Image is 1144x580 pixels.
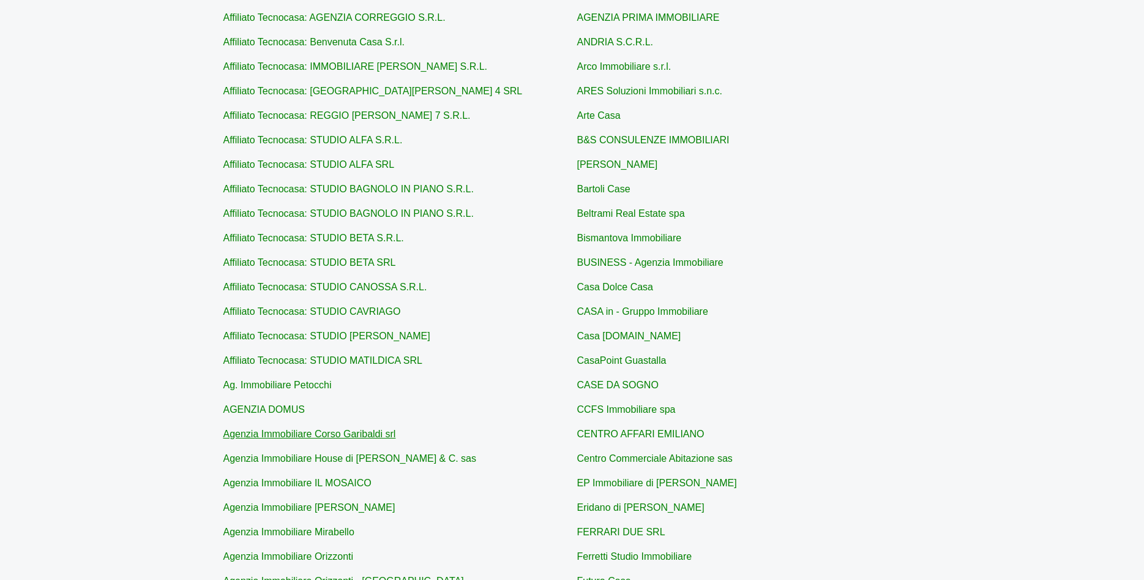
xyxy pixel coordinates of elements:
a: Agenzia Immobiliare Orizzonti [223,551,354,562]
a: Affiliato Tecnocasa: STUDIO ALFA S.R.L. [223,135,403,145]
a: CasaPoint Guastalla [577,355,667,366]
a: Beltrami Real Estate spa [577,208,685,219]
a: Affiliato Tecnocasa: AGENZIA CORREGGIO S.R.L. [223,12,446,23]
a: Affiliato Tecnocasa: STUDIO BETA S.R.L. [223,233,404,243]
a: Bismantova Immobiliare [577,233,682,243]
a: Affiliato Tecnocasa: IMMOBILIARE [PERSON_NAME] S.R.L. [223,61,488,72]
a: CENTRO AFFARI EMILIANO [577,429,705,439]
a: Agenzia Immobiliare House di [PERSON_NAME] & C. sas [223,453,476,464]
a: Affiliato Tecnocasa: STUDIO [PERSON_NAME] [223,331,430,341]
a: Casa Dolce Casa [577,282,654,292]
a: AGENZIA PRIMA IMMOBILIARE [577,12,720,23]
a: CCFS Immobiliare spa [577,404,676,415]
a: Arte Casa [577,110,621,121]
a: Ag. Immobiliare Petocchi [223,380,332,390]
a: Casa [DOMAIN_NAME] [577,331,681,341]
a: Affiliato Tecnocasa: REGGIO [PERSON_NAME] 7 S.R.L. [223,110,471,121]
a: CASA in - Gruppo Immobiliare [577,306,708,317]
a: ANDRIA S.C.R.L. [577,37,653,47]
a: ARES Soluzioni Immobiliari s.n.c. [577,86,722,96]
a: Affiliato Tecnocasa: STUDIO ALFA SRL [223,159,395,170]
a: Arco Immobiliare s.r.l. [577,61,671,72]
a: Affiliato Tecnocasa: STUDIO CAVRIAGO [223,306,401,317]
a: Agenzia Immobiliare Mirabello [223,527,354,537]
a: Affiliato Tecnocasa: STUDIO BAGNOLO IN PIANO S.R.L. [223,208,474,219]
a: Agenzia Immobiliare IL MOSAICO [223,478,372,488]
a: B&S CONSULENZE IMMOBILIARI [577,135,730,145]
a: Agenzia Immobiliare [PERSON_NAME] [223,502,395,513]
a: Affiliato Tecnocasa: STUDIO BETA SRL [223,257,396,268]
a: Affiliato Tecnocasa: STUDIO BAGNOLO IN PIANO S.R.L. [223,184,474,194]
a: AGENZIA DOMUS [223,404,305,415]
a: CASE DA SOGNO [577,380,659,390]
a: Affiliato Tecnocasa: STUDIO MATILDICA SRL [223,355,422,366]
a: BUSINESS - Agenzia Immobiliare [577,257,723,268]
a: Affiliato Tecnocasa: STUDIO CANOSSA S.R.L. [223,282,427,292]
a: Affiliato Tecnocasa: [GEOGRAPHIC_DATA][PERSON_NAME] 4 SRL [223,86,523,96]
a: Affiliato Tecnocasa: Benvenuta Casa S.r.l. [223,37,405,47]
a: [PERSON_NAME] [577,159,658,170]
a: Eridano di [PERSON_NAME] [577,502,705,513]
a: Agenzia Immobiliare Corso Garibaldi srl [223,429,396,439]
a: Bartoli Case [577,184,630,194]
a: EP Immobiliare di [PERSON_NAME] [577,478,737,488]
a: Ferretti Studio Immobiliare [577,551,692,562]
a: FERRARI DUE SRL [577,527,665,537]
a: Centro Commerciale Abitazione sas [577,453,733,464]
